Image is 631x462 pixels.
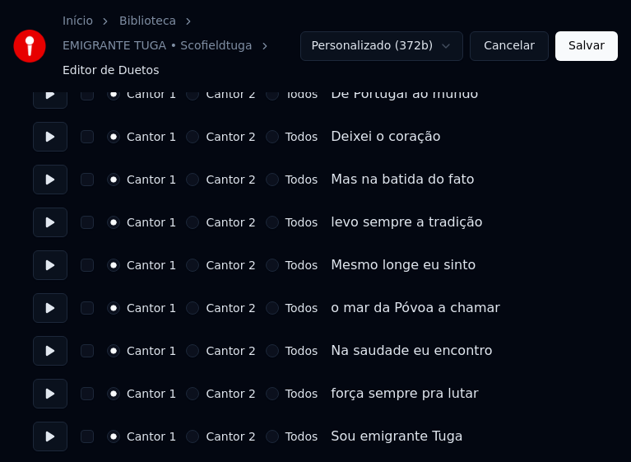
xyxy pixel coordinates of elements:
nav: breadcrumb [63,13,300,79]
label: Cantor 1 [127,388,176,399]
label: Cantor 2 [206,431,255,442]
div: Sou emigrante Tuga [331,427,462,446]
button: Salvar [555,31,618,61]
label: Cantor 2 [206,345,255,357]
div: o mar da Póvoa a chamar [331,298,500,318]
button: Cancelar [470,31,549,61]
div: Mesmo longe eu sinto [331,255,476,275]
label: Cantor 1 [127,174,176,185]
div: Deixei o coração [331,127,440,147]
div: De Portugal ao mundo [331,84,478,104]
label: Todos [285,174,318,185]
label: Cantor 1 [127,217,176,228]
label: Todos [285,131,318,142]
a: Biblioteca [119,13,176,30]
img: youka [13,30,46,63]
div: levo sempre a tradição [331,212,482,232]
label: Cantor 1 [127,345,176,357]
label: Cantor 1 [127,88,176,100]
div: força sempre pra lutar [331,384,478,404]
label: Todos [285,88,318,100]
label: Cantor 2 [206,388,255,399]
label: Todos [285,388,318,399]
a: Início [63,13,93,30]
label: Todos [285,302,318,314]
div: Mas na batida do fato [331,170,474,189]
label: Todos [285,259,318,271]
label: Todos [285,431,318,442]
label: Cantor 1 [127,302,176,314]
span: Editor de Duetos [63,63,159,79]
label: Cantor 1 [127,259,176,271]
label: Cantor 2 [206,131,255,142]
label: Cantor 2 [206,217,255,228]
label: Cantor 2 [206,302,255,314]
label: Cantor 2 [206,88,255,100]
a: EMIGRANTE TUGA • Scofieldtuga [63,38,253,54]
label: Todos [285,345,318,357]
label: Cantor 1 [127,431,176,442]
label: Todos [285,217,318,228]
label: Cantor 2 [206,259,255,271]
label: Cantor 2 [206,174,255,185]
div: Na saudade eu encontro [331,341,492,361]
label: Cantor 1 [127,131,176,142]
